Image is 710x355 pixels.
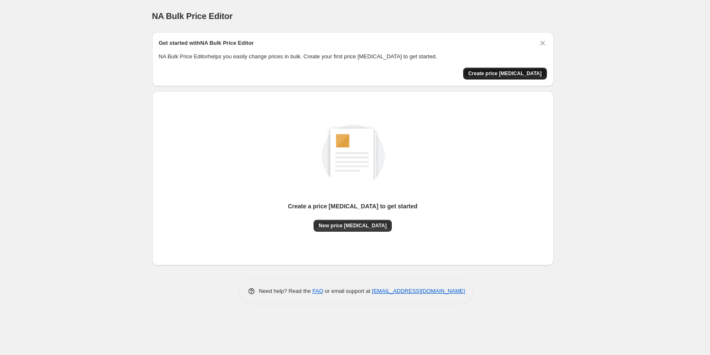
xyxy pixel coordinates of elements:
span: or email support at [323,288,372,294]
a: [EMAIL_ADDRESS][DOMAIN_NAME] [372,288,465,294]
p: NA Bulk Price Editor helps you easily change prices in bulk. Create your first price [MEDICAL_DAT... [159,52,547,61]
button: New price [MEDICAL_DATA] [314,220,392,232]
span: NA Bulk Price Editor [152,11,233,21]
button: Create price change job [463,68,547,79]
button: Dismiss card [538,39,547,47]
span: New price [MEDICAL_DATA] [319,222,387,229]
h2: Get started with NA Bulk Price Editor [159,39,254,47]
span: Need help? Read the [259,288,313,294]
span: Create price [MEDICAL_DATA] [468,70,542,77]
a: FAQ [312,288,323,294]
p: Create a price [MEDICAL_DATA] to get started [288,202,418,210]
